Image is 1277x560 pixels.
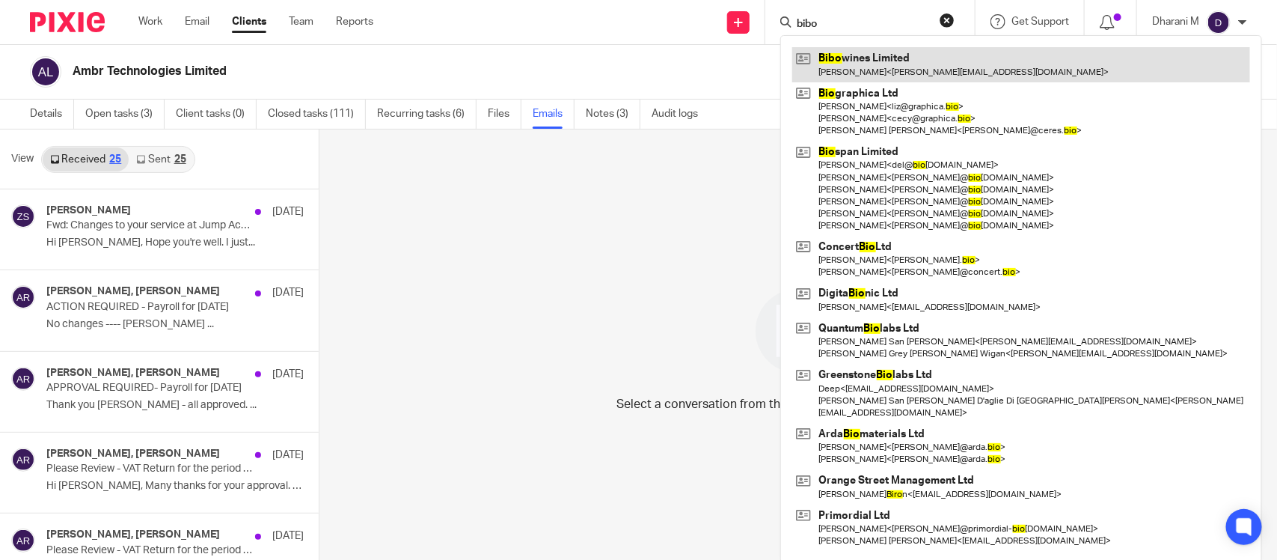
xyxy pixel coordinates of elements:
div: 25 [174,154,186,165]
p: Hi [PERSON_NAME], Hope you're well. I just... [46,237,304,249]
a: Received25 [43,147,129,171]
p: ACTION REQUIRED - Payroll for [DATE] [46,301,252,314]
img: svg%3E [1207,10,1231,34]
a: Sent25 [129,147,193,171]
a: Reports [336,14,373,29]
div: 25 [109,154,121,165]
p: APPROVAL REQUIRED- Payroll for [DATE] [46,382,252,395]
a: Emails [533,100,575,129]
span: Get Support [1011,16,1069,27]
a: Closed tasks (111) [268,100,366,129]
h4: [PERSON_NAME], [PERSON_NAME] [46,367,220,380]
p: Please Review - VAT Return for the period [DATE] to [DATE] [46,463,252,475]
img: svg%3E [30,56,61,88]
p: [DATE] [272,367,304,382]
a: Recurring tasks (6) [377,100,477,129]
p: [DATE] [272,529,304,544]
a: Audit logs [652,100,709,129]
a: Team [289,14,313,29]
p: Fwd: Changes to your service at Jump Accounting [46,219,252,232]
a: Client tasks (0) [176,100,257,129]
p: Select a conversation from the list on the left to view its contents. [616,395,980,413]
a: Notes (3) [586,100,640,129]
button: Clear [940,13,955,28]
a: Email [185,14,209,29]
a: Details [30,100,74,129]
a: Clients [232,14,266,29]
h4: [PERSON_NAME], [PERSON_NAME] [46,529,220,541]
p: Thank you [PERSON_NAME] - all approved. ... [46,399,304,412]
p: No changes ---- [PERSON_NAME] ... [46,318,304,331]
img: Pixie [30,12,105,32]
h4: [PERSON_NAME], [PERSON_NAME] [46,448,220,460]
img: svg%3E [11,367,35,391]
a: Work [138,14,162,29]
img: svg%3E [11,448,35,472]
img: svg%3E [11,285,35,309]
p: [DATE] [272,285,304,300]
h4: [PERSON_NAME], [PERSON_NAME] [46,285,220,298]
p: Please Review - VAT Return for the period [DATE] to [DATE] [46,544,252,557]
span: View [11,151,34,167]
input: Search [795,18,930,31]
img: svg%3E [11,529,35,553]
p: [DATE] [272,204,304,219]
h4: [PERSON_NAME] [46,204,131,217]
p: [DATE] [272,448,304,463]
h2: Ambr Technologies Limited [73,64,849,79]
img: svg%3E [11,204,35,228]
p: Dharani M [1152,14,1199,29]
p: Hi [PERSON_NAME], Many thanks for your approval. We... [46,480,304,493]
a: Files [488,100,521,129]
a: Open tasks (3) [85,100,165,129]
img: image [746,279,850,383]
